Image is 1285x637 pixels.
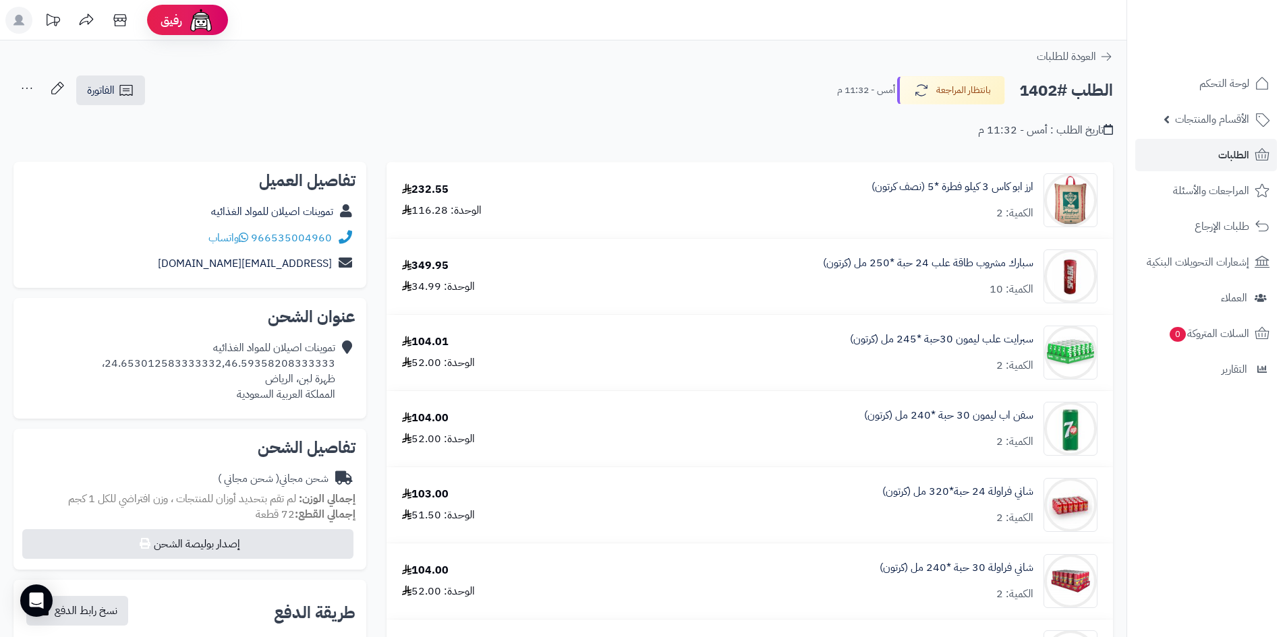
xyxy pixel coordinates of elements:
[823,255,1033,271] a: سبارك مشروب طاقة علب 24 حبة *250 مل (كرتون)
[299,491,355,507] strong: إجمالي الوزن:
[87,82,115,98] span: الفاتورة
[1044,478,1097,532] img: 1747542077-4f066927-1750-4e9d-9c34-ff2f7387-90x90.jpg
[24,309,355,325] h2: عنوان الشحن
[996,434,1033,450] div: الكمية: 2
[1044,326,1097,380] img: 1747539523-715qJy%20WlIL._AC_SL1500-90x90.jpg
[1044,249,1097,303] img: 1747517517-f85b5201-d493-429b-b138-9978c401-90x90.jpg
[402,584,475,599] div: الوحدة: 52.00
[897,76,1005,104] button: بانتظار المراجعة
[1222,360,1247,379] span: التقارير
[1037,49,1096,65] span: العودة للطلبات
[1135,317,1277,350] a: السلات المتروكة0
[1147,253,1249,272] span: إشعارات التحويلات البنكية
[1193,12,1272,40] img: logo-2.png
[1218,146,1249,164] span: الطلبات
[76,75,145,105] a: الفاتورة
[996,206,1033,221] div: الكمية: 2
[996,586,1033,602] div: الكمية: 2
[1199,74,1249,93] span: لوحة التحكم
[24,439,355,456] h2: تفاصيل الشحن
[402,334,449,350] div: 104.01
[295,506,355,522] strong: إجمالي القطع:
[1037,49,1113,65] a: العودة للطلبات
[211,204,333,220] a: تموينات اصيلان للمواد الغذائيه
[996,510,1033,526] div: الكمية: 2
[208,230,248,246] a: واتساب
[882,484,1033,499] a: شاني فراولة 24 حبة*320 مل (كرتون)
[36,7,69,37] a: تحديثات المنصة
[20,584,53,617] div: Open Intercom Messenger
[1135,67,1277,100] a: لوحة التحكم
[872,179,1033,195] a: ارز ابو كاس 3 كيلو فطرة *5 (نصف كرتون)
[850,332,1033,347] a: سبرايت علب ليمون 30حبة *245 مل (كرتون)
[402,258,449,274] div: 349.95
[68,491,296,507] span: لم تقم بتحديد أوزان للمنتجات ، وزن افتراضي للكل 1 كجم
[402,411,449,426] div: 104.00
[1169,326,1187,342] span: 0
[251,230,332,246] a: 966535004960
[1019,77,1113,104] h2: الطلب #1402
[55,603,117,619] span: نسخ رابط الدفع
[1221,289,1247,307] span: العملاء
[188,7,215,34] img: ai-face.png
[880,560,1033,576] a: شاني فراولة 30 حبة *240 مل (كرتون)
[1173,181,1249,200] span: المراجعات والأسئلة
[1135,210,1277,243] a: طلبات الإرجاع
[402,182,449,198] div: 232.55
[996,358,1033,373] div: الكمية: 2
[1135,353,1277,386] a: التقارير
[837,84,895,97] small: أمس - 11:32 م
[1044,554,1097,608] img: 1747542247-c40cb516-d5e3-4db4-836a-13cf9282-90x90.jpg
[1135,282,1277,314] a: العملاء
[1135,175,1277,207] a: المراجعات والأسئلة
[218,471,329,487] div: شحن مجاني
[274,605,355,621] h2: طريقة الدفع
[402,279,475,295] div: الوحدة: 34.99
[161,12,182,28] span: رفيق
[402,487,449,502] div: 103.00
[402,203,482,218] div: الوحدة: 116.28
[1044,173,1097,227] img: 1747278336-91sGcGKL59L._AC_SL1500-90x90.jpg
[402,431,475,447] div: الوحدة: 52.00
[22,529,353,559] button: إصدار بوليصة الشحن
[978,123,1113,138] div: تاريخ الطلب : أمس - 11:32 م
[1168,324,1249,343] span: السلات المتروكة
[1135,246,1277,278] a: إشعارات التحويلات البنكية
[102,340,335,402] div: تموينات اصيلان للمواد الغذائيه 24.653012583333332,46.59358208333333، ظهرة لبن، الرياض المملكة الع...
[1044,402,1097,456] img: 1747541124-caa6673e-b677-477c-bbb4-b440b79b-90x90.jpg
[402,563,449,578] div: 104.00
[402,508,475,523] div: الوحدة: 51.50
[1135,139,1277,171] a: الطلبات
[256,506,355,522] small: 72 قطعة
[1195,217,1249,236] span: طلبات الإرجاع
[1175,110,1249,129] span: الأقسام والمنتجات
[402,355,475,371] div: الوحدة: 52.00
[990,282,1033,297] div: الكمية: 10
[26,596,128,626] button: نسخ رابط الدفع
[218,471,279,487] span: ( شحن مجاني )
[158,255,332,272] a: [EMAIL_ADDRESS][DOMAIN_NAME]
[24,173,355,189] h2: تفاصيل العميل
[864,408,1033,423] a: سفن اب ليمون 30 حبة *240 مل (كرتون)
